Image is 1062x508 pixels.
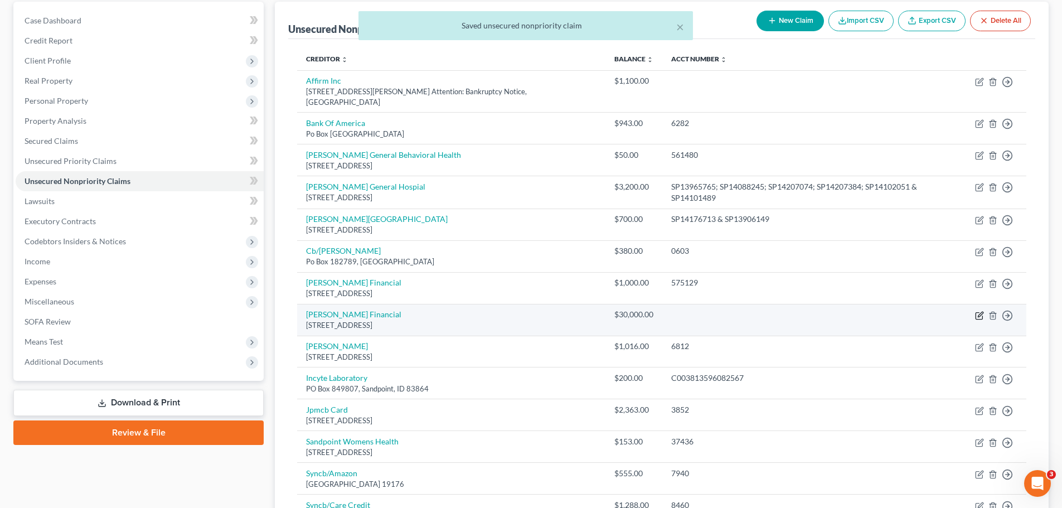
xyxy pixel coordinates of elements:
[306,118,365,128] a: Bank Of America
[614,75,653,86] div: $1,100.00
[671,436,957,447] div: 37436
[671,245,957,257] div: 0603
[367,20,684,31] div: Saved unsecured nonpriority claim
[671,181,957,204] div: SP13965765; SP14088245; SP14207074; SP14207384; SP14102051 & SP14101489
[614,214,653,225] div: $700.00
[306,214,448,224] a: [PERSON_NAME][GEOGRAPHIC_DATA]
[306,415,597,426] div: [STREET_ADDRESS]
[671,468,957,479] div: 7940
[16,312,264,332] a: SOFA Review
[614,181,653,192] div: $3,200.00
[614,55,653,63] a: Balance unfold_more
[614,277,653,288] div: $1,000.00
[671,341,957,352] div: 6812
[306,309,401,319] a: [PERSON_NAME] Financial
[25,257,50,266] span: Income
[720,56,727,63] i: unfold_more
[671,118,957,129] div: 6282
[1047,470,1056,479] span: 3
[306,384,597,394] div: PO Box 849807, Sandpoint, ID 83864
[671,372,957,384] div: C003813596082567
[25,196,55,206] span: Lawsuits
[25,277,56,286] span: Expenses
[16,151,264,171] a: Unsecured Priority Claims
[306,320,597,331] div: [STREET_ADDRESS]
[671,404,957,415] div: 3852
[25,297,74,306] span: Miscellaneous
[614,118,653,129] div: $943.00
[25,116,86,125] span: Property Analysis
[16,11,264,31] a: Case Dashboard
[306,352,597,362] div: [STREET_ADDRESS]
[341,56,348,63] i: unfold_more
[16,131,264,151] a: Secured Claims
[306,341,368,351] a: [PERSON_NAME]
[25,56,71,65] span: Client Profile
[647,56,653,63] i: unfold_more
[25,96,88,105] span: Personal Property
[25,317,71,326] span: SOFA Review
[676,20,684,33] button: ×
[25,176,130,186] span: Unsecured Nonpriority Claims
[306,161,597,171] div: [STREET_ADDRESS]
[25,136,78,146] span: Secured Claims
[306,468,357,478] a: Syncb/Amazon
[16,171,264,191] a: Unsecured Nonpriority Claims
[614,149,653,161] div: $50.00
[614,372,653,384] div: $200.00
[306,246,381,255] a: Cb/[PERSON_NAME]
[16,111,264,131] a: Property Analysis
[13,420,264,445] a: Review & File
[16,211,264,231] a: Executory Contracts
[757,11,824,31] button: New Claim
[25,216,96,226] span: Executory Contracts
[306,182,425,191] a: [PERSON_NAME] General Hospial
[25,337,63,346] span: Means Test
[16,191,264,211] a: Lawsuits
[614,309,653,320] div: $30,000.00
[898,11,966,31] a: Export CSV
[25,76,72,85] span: Real Property
[671,149,957,161] div: 561480
[614,436,653,447] div: $153.00
[25,236,126,246] span: Codebtors Insiders & Notices
[306,447,597,458] div: [STREET_ADDRESS]
[614,341,653,352] div: $1,016.00
[828,11,894,31] button: Import CSV
[306,278,401,287] a: [PERSON_NAME] Financial
[25,156,117,166] span: Unsecured Priority Claims
[306,257,597,267] div: Po Box 182789, [GEOGRAPHIC_DATA]
[306,86,597,107] div: [STREET_ADDRESS][PERSON_NAME] Attention: Bankruptcy Notice, [GEOGRAPHIC_DATA]
[671,55,727,63] a: Acct Number unfold_more
[671,214,957,225] div: SP14176713 & SP13906149
[306,405,348,414] a: Jpmcb Card
[306,150,461,159] a: [PERSON_NAME] General Behavioral Health
[970,11,1031,31] button: Delete All
[306,225,597,235] div: [STREET_ADDRESS]
[306,373,367,383] a: Incyte Laboratory
[306,76,341,85] a: Affirm Inc
[25,357,103,366] span: Additional Documents
[614,245,653,257] div: $380.00
[614,468,653,479] div: $555.00
[306,288,597,299] div: [STREET_ADDRESS]
[306,192,597,203] div: [STREET_ADDRESS]
[306,479,597,490] div: [GEOGRAPHIC_DATA] 19176
[306,55,348,63] a: Creditor unfold_more
[671,277,957,288] div: 575129
[306,129,597,139] div: Po Box [GEOGRAPHIC_DATA]
[1024,470,1051,497] iframe: Intercom live chat
[13,390,264,416] a: Download & Print
[614,404,653,415] div: $2,363.00
[306,437,399,446] a: Sandpoint Womens Health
